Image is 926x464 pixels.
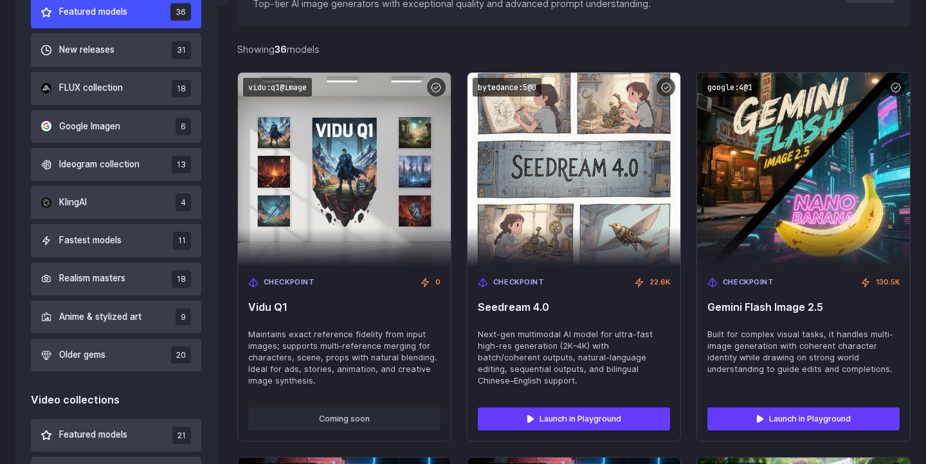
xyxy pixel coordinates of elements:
span: FLUX collection [59,81,123,95]
span: 13 [172,156,191,173]
span: 22.6K [649,277,670,288]
span: Anime & stylized art [59,310,141,324]
code: google:4@1 [702,78,758,97]
button: Fastest models 11 [31,224,201,257]
strong: 36 [275,44,287,55]
span: Checkpoint [264,277,315,288]
code: bytedance:5@0 [473,78,541,97]
div: Showing models [237,42,320,57]
span: Ideogram collection [59,158,140,172]
span: Featured models [59,428,127,442]
button: Ideogram collection 13 [31,148,201,181]
span: 6 [176,118,191,135]
span: Gemini Flash Image 2.5 [707,301,900,313]
span: Seedream 4.0 [478,301,670,313]
div: Video collections [31,392,201,409]
span: 9 [176,308,191,326]
span: 0 [435,277,440,288]
span: Realism masters [59,272,125,286]
a: Launch in Playground [478,407,670,431]
span: Vidu Q1 [248,301,440,313]
button: Older gems 20 [31,339,201,371]
span: Fastest models [59,234,122,248]
code: vidu:q1@image [243,78,312,97]
span: 31 [172,41,191,59]
span: Built for complex visual tasks, it handles multi-image generation with coherent character identit... [707,329,900,375]
button: Realism masters 18 [31,263,201,295]
span: New releases [59,43,114,57]
img: Seedream 4.0 [468,73,680,266]
span: KlingAI [59,196,87,210]
button: Featured models 21 [31,419,201,452]
img: Vidu Q1 [238,73,451,266]
span: 11 [173,232,191,249]
span: 36 [170,3,191,21]
a: Launch in Playground [707,407,900,431]
span: 21 [172,427,191,444]
span: 130.5K [876,277,900,288]
button: Anime & stylized art 9 [31,301,201,333]
button: KlingAI 4 [31,186,201,219]
span: Next-gen multimodal AI model for ultra-fast high-res generation (2K–4K) with batch/coherent outpu... [478,329,670,387]
span: 18 [172,270,191,288]
span: Older gems [59,348,105,362]
span: 4 [176,194,191,211]
img: Gemini Flash Image 2.5 [697,73,910,266]
button: Google Imagen 6 [31,110,201,143]
span: Google Imagen [59,120,120,134]
span: Featured models [59,5,127,19]
span: 18 [172,80,191,97]
button: FLUX collection 18 [31,72,201,105]
button: New releases 31 [31,33,201,66]
span: 20 [171,346,191,364]
button: Coming soon [248,407,440,431]
span: Maintains exact reference fidelity from input images; supports multi‑reference merging for charac... [248,329,440,387]
span: Checkpoint [493,277,545,288]
span: Checkpoint [723,277,774,288]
